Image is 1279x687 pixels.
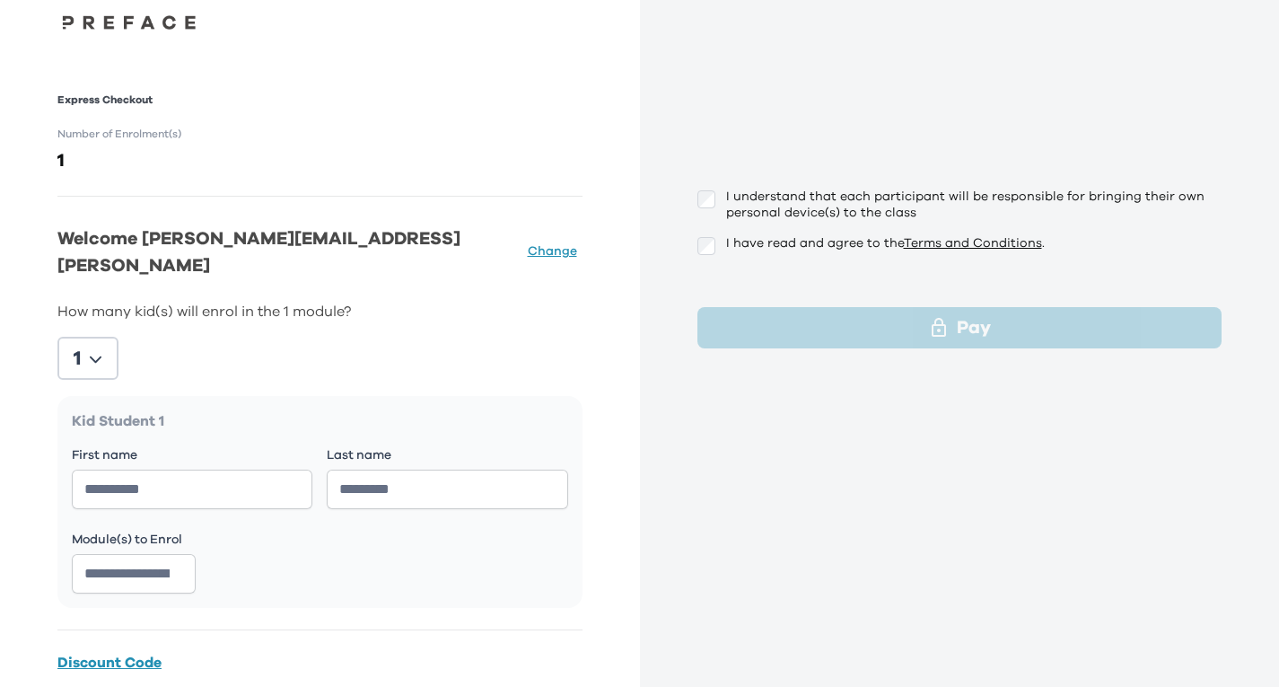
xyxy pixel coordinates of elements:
p: I understand that each participant will be responsible for bringing their own personal device(s) ... [726,189,1222,221]
button: Pay [697,307,1222,348]
p: Pay [957,314,991,341]
a: Terms and Conditions [904,237,1042,250]
p: Module(s) to Enrol [72,531,568,549]
p: Last name [327,446,567,464]
p: 1 [74,349,82,367]
button: Change [522,243,583,261]
p: Kid Student 1 [72,410,568,432]
button: 1 [57,337,118,380]
p: How many kid(s) will enrol in the 1 module? [57,301,583,322]
h1: Number of Enrolment(s) [57,128,583,140]
p: Welcome [PERSON_NAME][EMAIL_ADDRESS][PERSON_NAME] [57,225,515,279]
p: I have read and agree to the . [726,235,1045,251]
p: First name [72,446,312,464]
h2: 1 [57,147,583,174]
img: Preface Logo [57,14,201,30]
button: Discount Code [57,656,162,670]
h1: Express Checkout [57,93,583,106]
